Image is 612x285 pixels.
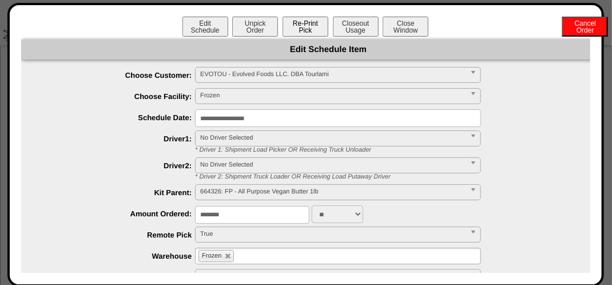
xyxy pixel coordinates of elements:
[333,17,379,37] button: CloseoutUsage
[44,231,196,239] label: Remote Pick
[182,17,228,37] button: EditSchedule
[381,26,430,34] a: CloseWindow
[200,68,466,81] span: EVOTOU - Evolved Foods LLC. DBA Tourlami
[44,188,196,197] label: Kit Parent:
[232,17,278,37] button: UnpickOrder
[202,252,221,259] span: Frozen
[200,158,466,172] span: No Driver Selected
[562,17,608,37] button: CancelOrder
[200,131,466,145] span: No Driver Selected
[44,92,196,101] label: Choose Facility:
[200,227,466,241] span: True
[44,252,196,260] label: Warehouse
[44,71,196,80] label: Choose Customer:
[200,89,466,102] span: Frozen
[383,17,428,37] button: CloseWindow
[44,134,196,143] label: Driver1:
[200,270,466,283] span: False
[44,113,196,122] label: Schedule Date:
[200,185,466,199] span: 664326: FP - All Purpose Vegan Butter 1lb
[44,209,196,218] label: Amount Ordered:
[44,161,196,170] label: Driver2:
[283,17,328,37] button: Re-PrintPick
